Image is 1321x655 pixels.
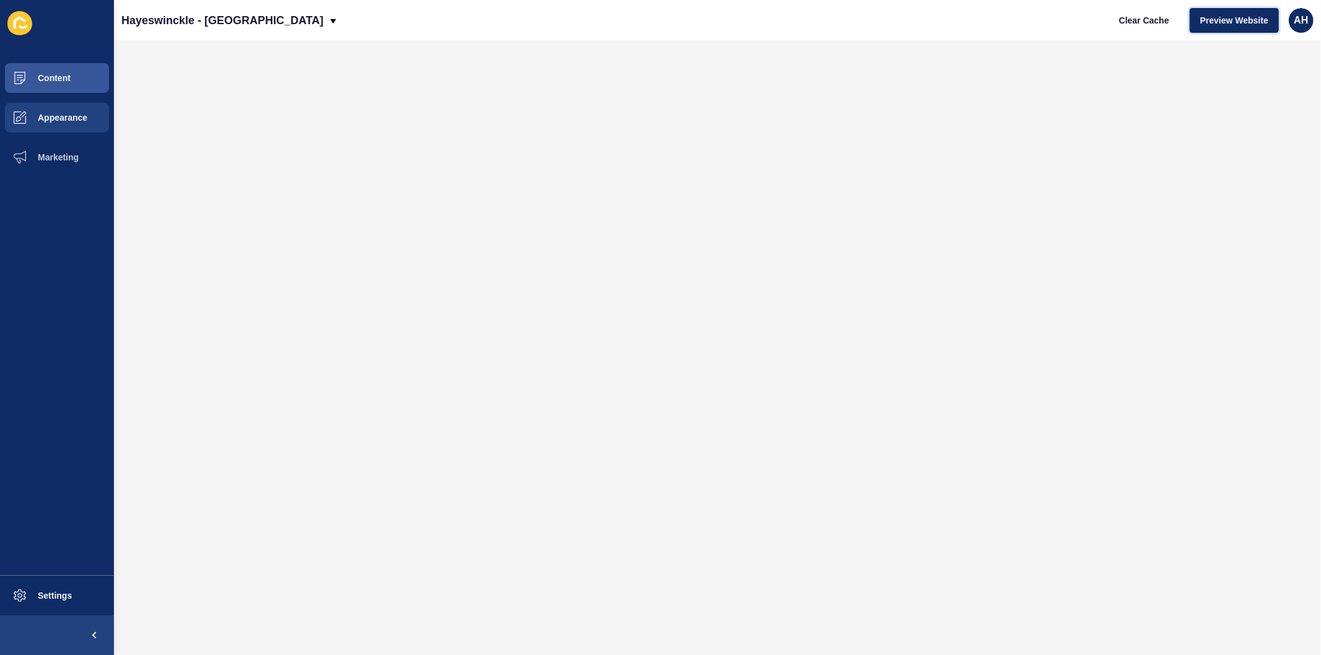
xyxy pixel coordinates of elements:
p: Hayeswinckle - [GEOGRAPHIC_DATA] [121,5,323,36]
button: Preview Website [1190,8,1279,33]
button: Clear Cache [1109,8,1180,33]
span: Clear Cache [1119,14,1169,27]
span: Preview Website [1200,14,1268,27]
span: AH [1294,14,1308,27]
